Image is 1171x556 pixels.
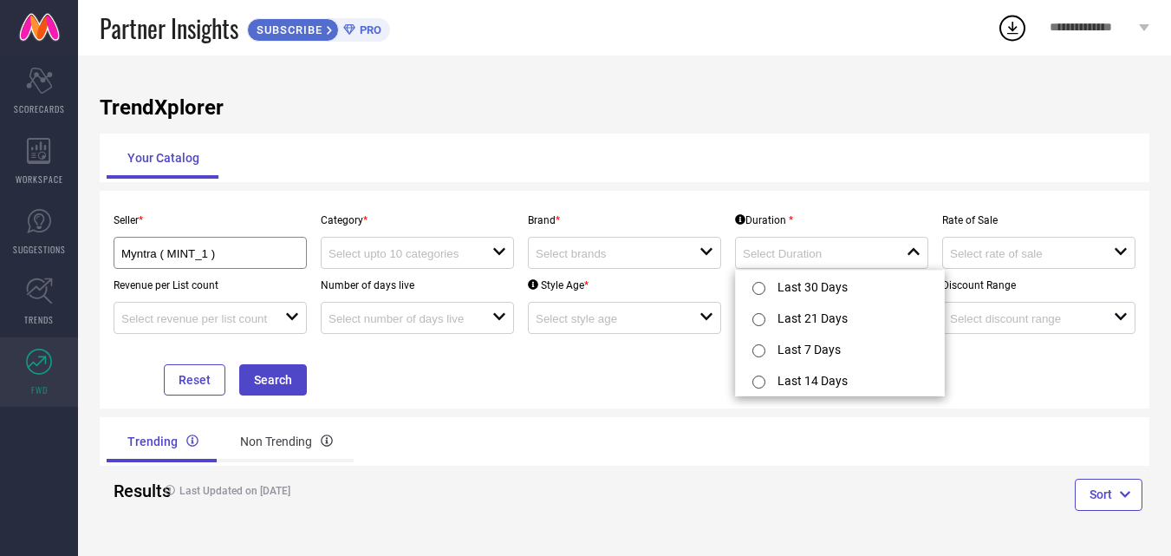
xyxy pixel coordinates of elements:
[107,421,219,462] div: Trending
[114,279,307,291] p: Revenue per List count
[100,10,238,46] span: Partner Insights
[528,214,721,226] p: Brand
[114,214,307,226] p: Seller
[121,247,282,260] input: Select seller
[100,95,1149,120] h1: TrendXplorer
[114,481,142,501] h2: Results
[528,279,589,291] div: Style Age
[942,214,1135,226] p: Rate of Sale
[16,173,63,186] span: WORKSPACE
[219,421,354,462] div: Non Trending
[14,102,65,115] span: SCORECARDS
[321,279,514,291] p: Number of days live
[321,214,514,226] p: Category
[736,333,944,364] li: Last 7 Days
[107,137,220,179] div: Your Catalog
[121,312,269,325] input: Select revenue per list count
[121,245,299,261] div: Myntra ( MINT_1 )
[164,364,225,396] button: Reset
[13,243,66,256] span: SUGGESTIONS
[736,271,944,302] li: Last 30 Days
[156,485,568,497] h4: Last Updated on [DATE]
[247,14,390,42] a: SUBSCRIBEPRO
[355,23,381,36] span: PRO
[239,364,307,396] button: Search
[329,312,476,325] input: Select number of days live
[997,12,1028,43] div: Open download list
[536,312,683,325] input: Select style age
[950,247,1097,260] input: Select rate of sale
[536,247,683,260] input: Select brands
[743,247,890,260] input: Select Duration
[1075,479,1142,510] button: Sort
[248,23,327,36] span: SUBSCRIBE
[942,279,1135,291] p: Discount Range
[24,313,54,326] span: TRENDS
[736,364,944,396] li: Last 14 Days
[736,302,944,333] li: Last 21 Days
[735,214,793,226] div: Duration
[950,312,1097,325] input: Select discount range
[329,247,476,260] input: Select upto 10 categories
[31,383,48,396] span: FWD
